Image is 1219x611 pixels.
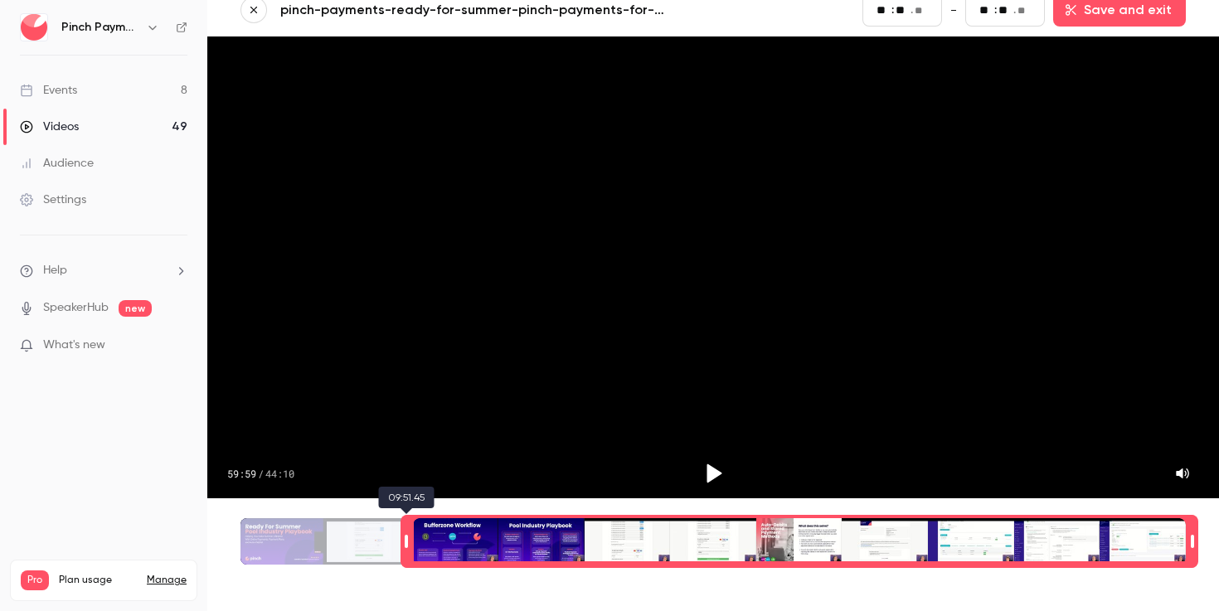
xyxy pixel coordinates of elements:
li: help-dropdown-opener [20,262,187,279]
span: Help [43,262,67,279]
input: seconds [998,1,1012,19]
h6: Pinch Payments [61,19,139,36]
input: milliseconds [1017,2,1031,20]
span: 59:59 [227,467,256,480]
iframe: Noticeable Trigger [168,338,187,353]
div: 59:59 [227,467,294,480]
section: Video player [207,36,1219,498]
div: Audience [20,155,94,172]
button: Mute [1166,457,1199,490]
input: seconds [896,1,909,19]
a: SpeakerHub [43,299,109,317]
span: 44:10 [265,467,294,480]
div: Videos [20,119,79,135]
div: Time range seconds start time [401,516,412,566]
div: Settings [20,192,86,208]
div: Events [20,82,77,99]
span: What's new [43,337,105,354]
input: minutes [979,1,993,19]
span: . [911,2,913,19]
button: Play [693,453,733,493]
div: Time range selector [240,518,1186,565]
img: Pinch Payments [21,14,47,41]
span: : [994,2,997,19]
span: Plan usage [59,574,137,587]
div: Time range seconds end time [1187,516,1198,566]
input: milliseconds [915,2,928,20]
span: . [1013,2,1016,19]
span: new [119,300,152,317]
input: minutes [877,1,890,19]
span: Pro [21,570,49,590]
a: Manage [147,574,187,587]
span: / [258,467,264,480]
span: : [891,2,894,19]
